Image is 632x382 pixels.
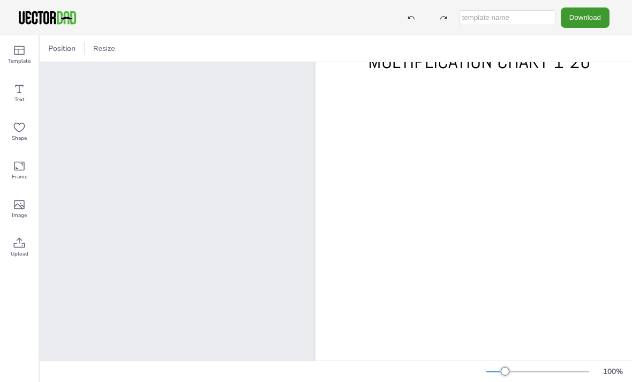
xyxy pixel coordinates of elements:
[12,173,27,181] span: Frame
[46,43,78,54] span: Position
[561,8,610,27] button: Download
[460,10,555,25] input: template name
[368,48,591,74] span: MULTIPLICATION CHART 1-20
[11,250,28,258] span: Upload
[600,366,626,377] div: 100 %
[12,211,27,220] span: Image
[12,134,27,143] span: Shape
[8,57,31,65] span: Template
[89,40,119,57] button: Resize
[14,95,25,104] span: Text
[17,10,78,26] img: VectorDad-1.png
